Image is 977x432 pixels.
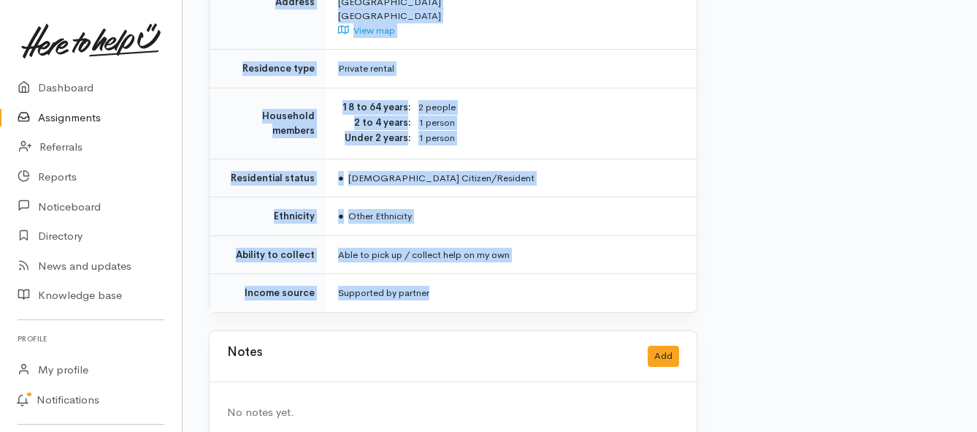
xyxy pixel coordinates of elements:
[418,131,679,146] dd: 1 person
[210,159,326,197] td: Residential status
[338,24,395,37] a: View map
[418,115,679,131] dd: 1 person
[18,329,164,349] h6: Profile
[326,50,697,88] td: Private rental
[418,100,679,115] dd: 2 people
[338,115,411,130] dt: 2 to 4 years
[227,346,262,367] h3: Notes
[338,131,411,145] dt: Under 2 years
[338,210,344,222] span: ●
[338,172,535,184] span: [DEMOGRAPHIC_DATA] Citizen/Resident
[210,274,326,312] td: Income source
[338,210,412,222] span: Other Ethnicity
[210,88,326,159] td: Household members
[648,346,679,367] button: Add
[210,235,326,274] td: Ability to collect
[338,172,344,184] span: ●
[326,235,697,274] td: Able to pick up / collect help on my own
[227,404,679,421] div: No notes yet.
[210,50,326,88] td: Residence type
[338,100,411,115] dt: 18 to 64 years
[210,197,326,236] td: Ethnicity
[326,274,697,312] td: Supported by partner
